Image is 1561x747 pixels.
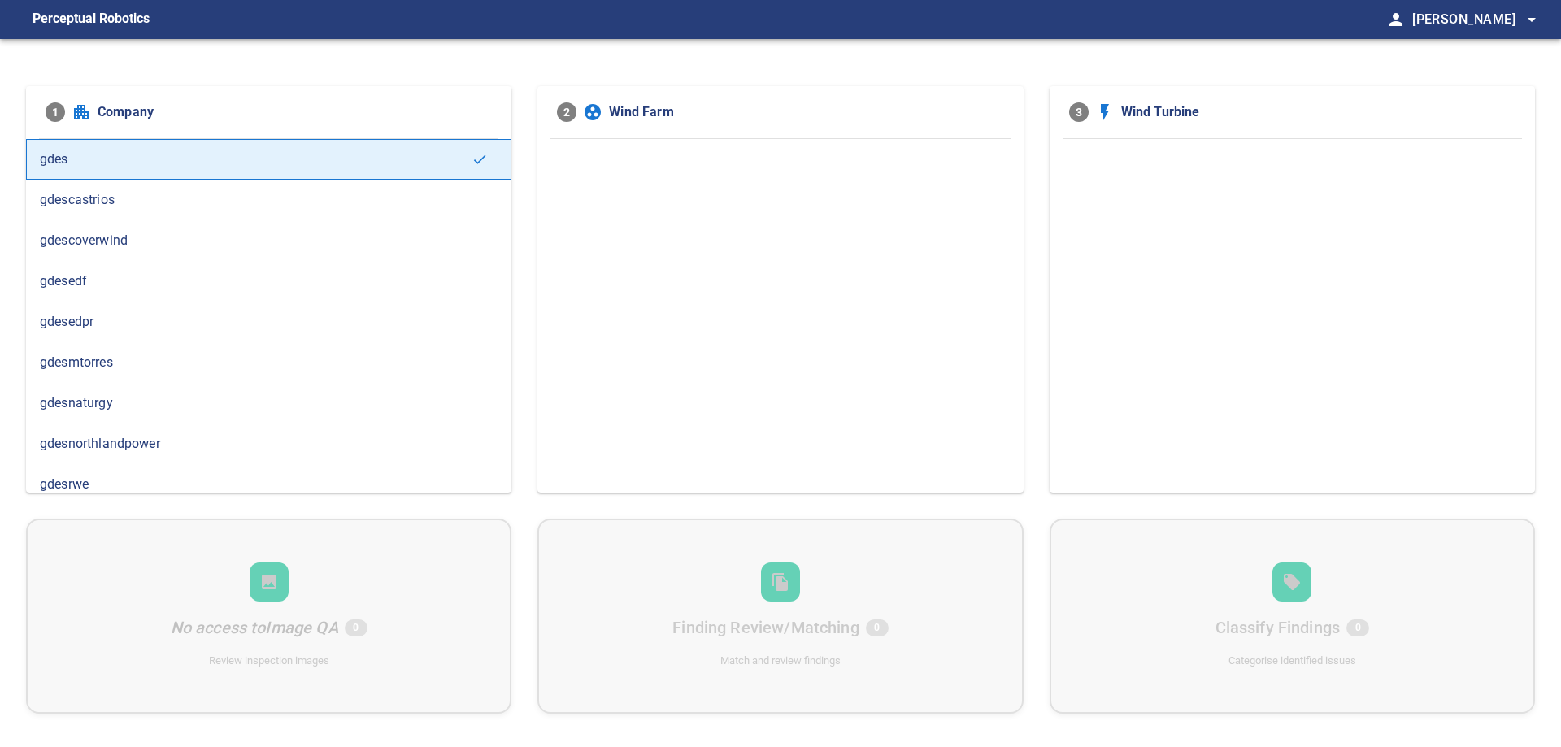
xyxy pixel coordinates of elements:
span: 3 [1069,102,1089,122]
span: gdesmtorres [40,353,498,372]
span: 2 [557,102,576,122]
figcaption: Perceptual Robotics [33,7,150,33]
span: Wind Farm [609,102,1003,122]
div: gdesrwe [26,464,511,505]
span: gdesrwe [40,475,498,494]
span: gdesedf [40,271,498,291]
div: gdesedpr [26,302,511,342]
span: [PERSON_NAME] [1412,8,1541,31]
span: gdes [40,150,472,169]
div: gdesmtorres [26,342,511,383]
div: gdesedf [26,261,511,302]
span: Company [98,102,492,122]
div: gdescoverwind [26,220,511,261]
div: gdesnorthlandpower [26,423,511,464]
span: Wind Turbine [1121,102,1515,122]
span: gdescoverwind [40,231,498,250]
div: gdes [26,139,511,180]
div: gdesnaturgy [26,383,511,423]
span: 1 [46,102,65,122]
span: gdesnorthlandpower [40,434,498,454]
span: gdesnaturgy [40,393,498,413]
span: person [1386,10,1406,29]
div: gdescastrios [26,180,511,220]
span: gdescastrios [40,190,498,210]
span: arrow_drop_down [1522,10,1541,29]
button: [PERSON_NAME] [1406,3,1541,36]
span: gdesedpr [40,312,498,332]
